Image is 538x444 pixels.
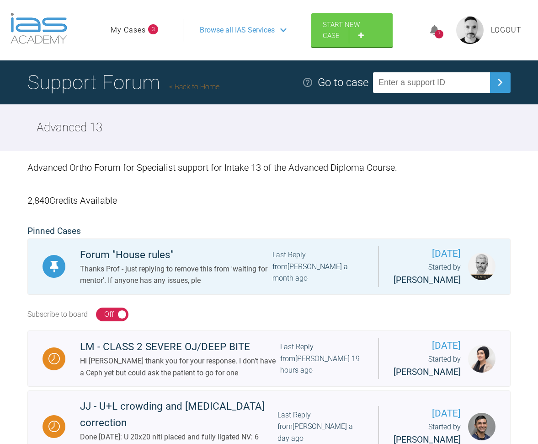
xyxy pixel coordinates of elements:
img: profile.png [456,16,484,44]
img: logo-light.3e3ef733.png [11,13,67,44]
img: Attiya Ahmed [468,345,495,373]
img: help.e70b9f3d.svg [302,77,313,88]
img: Adam Moosa [468,413,495,440]
div: Started by [394,261,461,287]
img: Waiting [48,421,60,432]
div: 2,840 Credits Available [27,184,511,217]
span: [DATE] [394,406,461,421]
span: 3 [148,24,158,34]
span: Browse all IAS Services [200,24,275,36]
h2: Pinned Cases [27,224,511,238]
span: [DATE] [394,246,461,261]
img: Waiting [48,353,60,364]
div: Advanced Ortho Forum for Specialist support for Intake 13 of the Advanced Diploma Course. [27,151,511,184]
div: JJ - U+L crowding and [MEDICAL_DATA] correction [80,398,277,431]
span: [PERSON_NAME] [394,367,461,377]
div: Thanks Prof - just replying to remove this from 'waiting for mentor'. If anyone has any issues, ple [80,263,272,287]
a: Logout [491,24,522,36]
span: Start New Case [323,21,360,40]
img: Pinned [48,261,60,272]
div: Forum "House rules" [80,247,272,263]
div: Subscribe to board [27,309,88,320]
span: [PERSON_NAME] [394,275,461,285]
div: LM - CLASS 2 SEVERE OJ/DEEP BITE [80,339,280,355]
div: Last Reply from [PERSON_NAME] 19 hours ago [280,341,364,376]
span: [DATE] [394,338,461,353]
input: Enter a support ID [373,72,490,93]
h1: Support Forum [27,66,219,98]
div: Last Reply from [PERSON_NAME] a month ago [272,249,364,284]
a: My Cases [111,24,146,36]
div: 7 [435,30,443,38]
a: PinnedForum "House rules"Thanks Prof - just replying to remove this from 'waiting for mentor'. If... [27,238,511,295]
img: Ross Hobson [468,253,495,280]
h2: Advanced 13 [37,118,102,137]
a: Start New Case [311,13,393,47]
a: Back to Home [169,82,219,91]
div: Go to case [318,74,368,91]
div: Started by [394,353,461,379]
img: chevronRight.28bd32b0.svg [493,75,507,90]
a: WaitingLM - CLASS 2 SEVERE OJ/DEEP BITEHi [PERSON_NAME] thank you for your response. I don’t have... [27,330,511,387]
div: Hi [PERSON_NAME] thank you for your response. I don’t have a Ceph yet but could ask the patient t... [80,355,280,379]
div: Off [104,309,114,320]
